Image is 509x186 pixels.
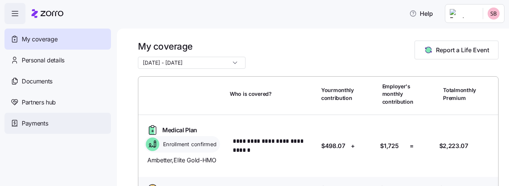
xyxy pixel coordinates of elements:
[22,98,56,107] span: Partners hub
[380,141,398,151] span: $1,725
[436,45,489,54] span: Report a Life Event
[439,141,468,151] span: $2,223.07
[138,41,246,52] h1: My coverage
[22,35,57,44] span: My coverage
[4,71,111,92] a: Documents
[450,9,477,18] img: Employer logo
[147,156,224,165] span: Ambetter , Elite Gold-HMO
[230,90,272,98] span: Who is covered?
[4,92,111,113] a: Partners hub
[488,8,500,20] img: a01fbd83706740bac52f2dd409de08ac
[162,126,197,135] span: Medical Plan
[443,86,476,102] span: Total monthly Premium
[351,141,355,151] span: +
[382,83,413,106] span: Employer's monthly contribution
[22,119,48,128] span: Payments
[410,141,414,151] span: =
[403,6,439,21] button: Help
[22,77,52,86] span: Documents
[321,141,345,151] span: $498.07
[4,113,111,134] a: Payments
[415,41,499,59] button: Report a Life Event
[161,141,217,148] span: Enrollment confirmed
[4,50,111,71] a: Personal details
[409,9,433,18] span: Help
[4,29,111,50] a: My coverage
[22,56,64,65] span: Personal details
[321,86,354,102] span: Your monthly contribution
